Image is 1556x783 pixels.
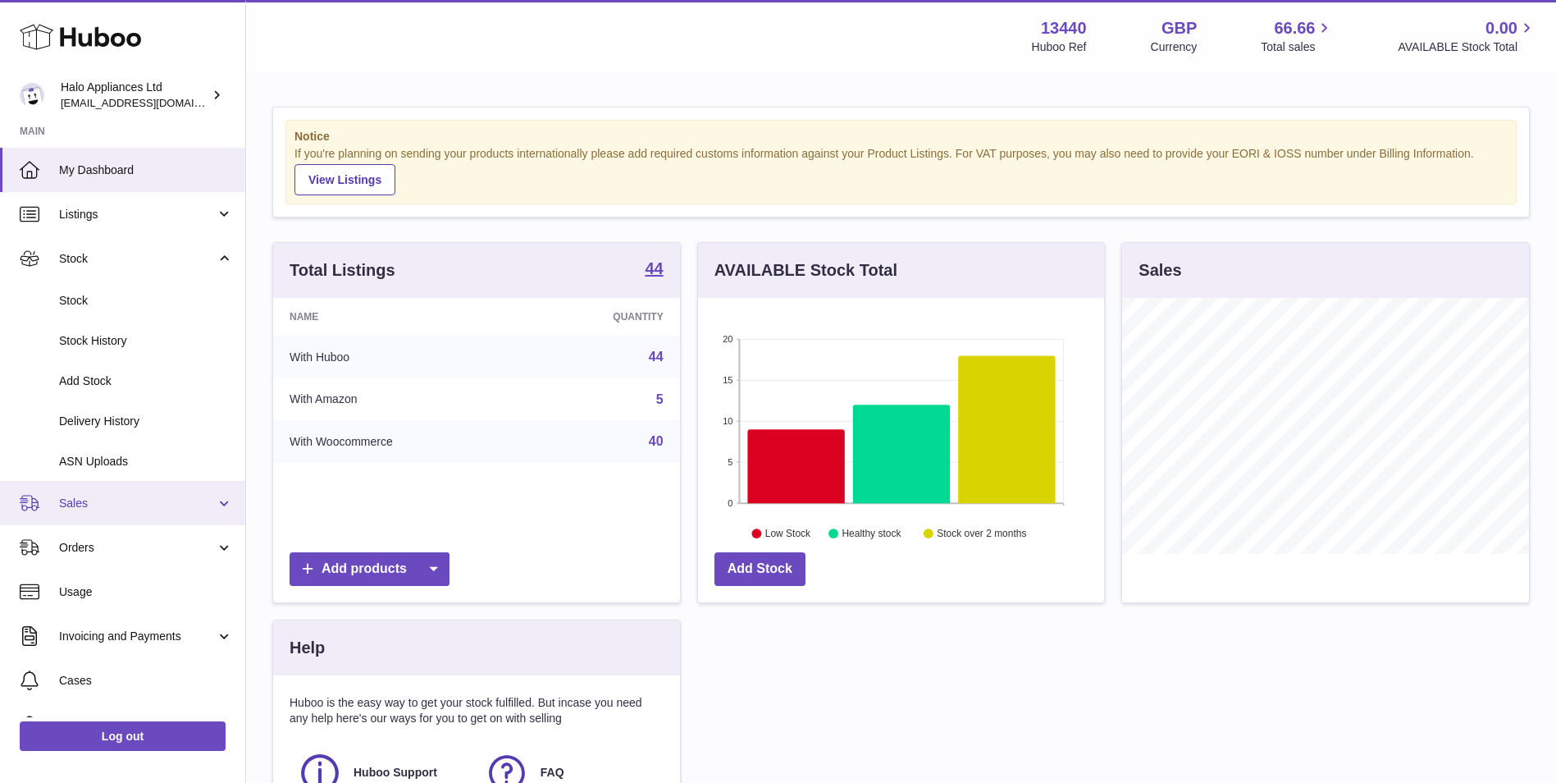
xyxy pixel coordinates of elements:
[1398,39,1536,55] span: AVAILABLE Stock Total
[1138,259,1181,282] h3: Sales
[273,378,526,421] td: With Amazon
[714,552,805,586] a: Add Stock
[273,420,526,463] td: With Woocommerce
[1261,17,1334,55] a: 66.66 Total sales
[61,96,241,109] span: [EMAIL_ADDRESS][DOMAIN_NAME]
[649,434,664,448] a: 40
[59,584,233,600] span: Usage
[273,336,526,378] td: With Huboo
[59,333,233,349] span: Stock History
[294,146,1508,195] div: If you're planning on sending your products internationally please add required customs informati...
[20,83,44,108] img: internalAdmin-13440@internal.huboo.com
[59,540,216,556] span: Orders
[728,498,732,508] text: 0
[714,259,897,282] h3: AVAILABLE Stock Total
[723,416,732,426] text: 10
[59,496,216,511] span: Sales
[723,375,732,385] text: 15
[541,765,564,781] span: FAQ
[290,695,664,726] p: Huboo is the easy way to get your stock fulfilled. But incase you need any help here's our ways f...
[59,629,216,644] span: Invoicing and Payments
[1398,17,1536,55] a: 0.00 AVAILABLE Stock Total
[937,528,1026,539] text: Stock over 2 months
[1274,17,1315,39] span: 66.66
[59,673,233,689] span: Cases
[728,457,732,467] text: 5
[290,259,395,282] h3: Total Listings
[649,350,664,364] a: 44
[290,552,449,586] a: Add products
[656,392,664,406] a: 5
[526,298,680,336] th: Quantity
[61,80,208,111] div: Halo Appliances Ltd
[59,251,216,267] span: Stock
[20,721,226,751] a: Log out
[645,260,663,277] strong: 44
[645,260,663,280] a: 44
[1032,39,1087,55] div: Huboo Ref
[59,454,233,469] span: ASN Uploads
[723,334,732,344] text: 20
[1485,17,1517,39] span: 0.00
[59,163,233,178] span: My Dashboard
[59,207,216,222] span: Listings
[842,528,901,539] text: Healthy stock
[59,373,233,389] span: Add Stock
[1151,39,1198,55] div: Currency
[294,129,1508,144] strong: Notice
[294,164,395,195] a: View Listings
[59,414,233,429] span: Delivery History
[273,298,526,336] th: Name
[1261,39,1334,55] span: Total sales
[290,637,325,659] h3: Help
[354,765,437,781] span: Huboo Support
[1161,17,1197,39] strong: GBP
[59,293,233,309] span: Stock
[1041,17,1087,39] strong: 13440
[765,528,811,539] text: Low Stock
